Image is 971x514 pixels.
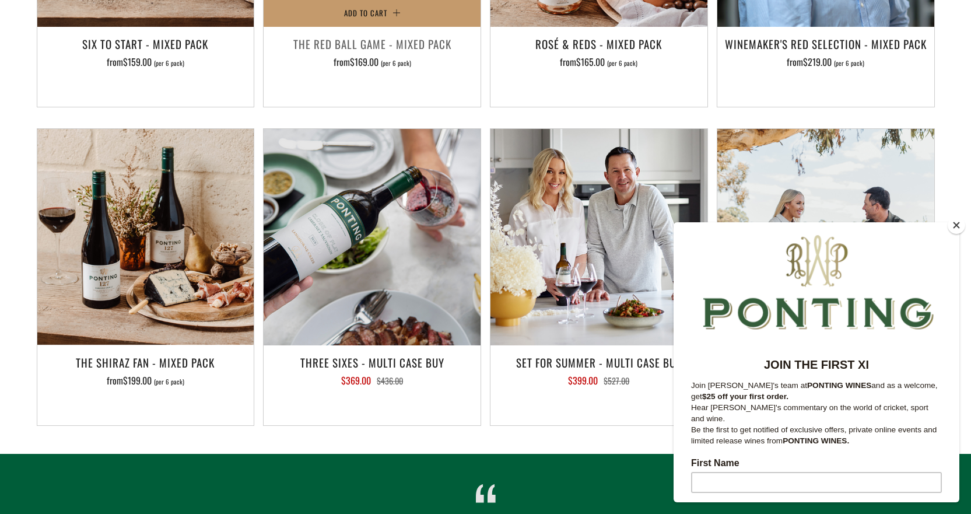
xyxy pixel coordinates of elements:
[496,34,702,54] h3: Rosé & Reds - Mixed Pack
[107,373,184,387] span: from
[17,236,268,250] label: First Name
[43,34,248,54] h3: Six To Start - Mixed Pack
[269,352,475,372] h3: Three Sixes - Multi Case Buy
[560,55,637,69] span: from
[490,352,707,411] a: Set For Summer - Multi Case Buy $399.00 $527.00
[17,334,268,348] label: Email
[13,46,958,67] button: SUBSCRIBE
[334,55,411,69] span: from
[123,373,152,387] span: $199.00
[17,180,268,202] p: Hear [PERSON_NAME]'s commentary on the world of cricket, sport and wine.
[717,34,934,92] a: Winemaker's Red Selection - Mixed Pack from$219.00 (per 6 pack)
[417,14,553,32] strong: JOIN THE FIRST XI
[123,55,152,69] span: $159.00
[17,418,261,468] span: We will send you a confirmation email to subscribe. I agree to sign up to the Ponting Wines newsl...
[37,352,254,411] a: The Shiraz Fan - Mixed Pack from$199.00 (per 6 pack)
[264,352,481,411] a: Three Sixes - Multi Case Buy $369.00 $436.00
[490,34,707,92] a: Rosé & Reds - Mixed Pack from$165.00 (per 6 pack)
[154,379,184,385] span: (per 6 pack)
[568,373,598,387] span: $399.00
[269,34,475,54] h3: The Red Ball Game - Mixed Pack
[264,34,481,92] a: The Red Ball Game - Mixed Pack from$169.00 (per 6 pack)
[17,158,268,180] p: Join [PERSON_NAME]'s team at and as a welcome, get
[344,7,387,19] span: Add to Cart
[109,214,176,223] strong: PONTING WINES.
[607,60,637,67] span: (per 6 pack)
[107,55,184,69] span: from
[90,136,195,149] strong: JOIN THE FIRST XI
[377,375,403,387] span: $436.00
[43,352,248,372] h3: The Shiraz Fan - Mixed Pack
[134,159,198,167] strong: PONTING WINES
[787,55,864,69] span: from
[381,60,411,67] span: (per 6 pack)
[350,55,378,69] span: $169.00
[834,60,864,67] span: (per 6 pack)
[341,373,371,387] span: $369.00
[723,34,928,54] h3: Winemaker's Red Selection - Mixed Pack
[576,55,605,69] span: $165.00
[803,55,832,69] span: $219.00
[17,202,268,224] p: Be the first to get notified of exclusive offers, private online events and limited release wines...
[604,375,629,387] span: $527.00
[17,383,268,404] input: Subscribe
[496,352,702,372] h3: Set For Summer - Multi Case Buy
[29,170,115,179] strong: $25 off your first order.
[154,60,184,67] span: (per 6 pack)
[37,34,254,92] a: Six To Start - Mixed Pack from$159.00 (per 6 pack)
[948,216,965,234] button: Close
[17,285,268,299] label: Last Name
